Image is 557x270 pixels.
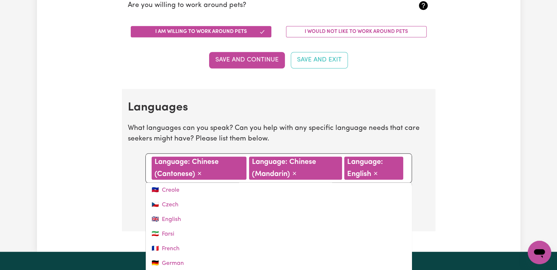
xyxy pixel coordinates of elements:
[146,241,412,256] a: French
[292,169,297,177] span: ×
[249,157,342,180] div: Language: Chinese (Mandarin)
[128,0,379,11] p: Are you willing to work around pets?
[291,52,348,68] button: Save and Exit
[195,168,204,179] button: Remove
[374,169,378,177] span: ×
[344,157,403,180] div: Language: English
[128,101,430,115] h2: Languages
[209,52,285,68] button: Save and Continue
[152,244,159,253] span: 🇫🇷
[528,241,551,264] iframe: Button to launch messaging window
[146,227,412,241] a: Farsi
[152,200,159,209] span: 🇨🇿
[290,168,299,179] button: Remove
[152,215,159,224] span: 🇬🇧
[146,198,412,212] a: Czech
[152,259,159,268] span: 🇩🇪
[152,230,159,239] span: 🇮🇷
[286,26,427,37] button: I would not like to work around pets
[371,168,380,179] button: Remove
[128,123,430,145] p: What languages can you speak? Can you help with any specific language needs that care seekers mig...
[197,169,202,177] span: ×
[131,26,271,37] button: I am willing to work around pets
[146,212,412,227] a: English
[152,186,159,195] span: 🇭🇹
[146,183,412,198] a: Creole
[152,157,247,180] div: Language: Chinese (Cantonese)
